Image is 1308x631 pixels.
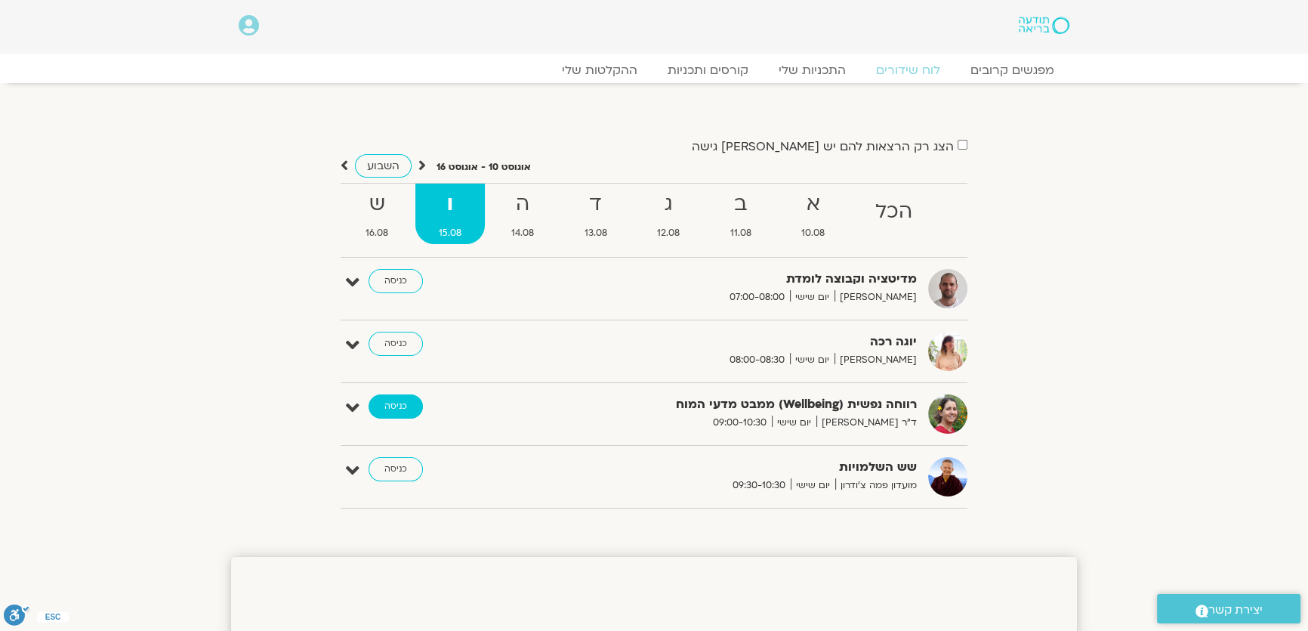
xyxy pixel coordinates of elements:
[561,184,631,244] a: ד13.08
[955,63,1069,78] a: מפגשים קרובים
[764,63,861,78] a: התכניות שלי
[708,415,772,431] span: 09:00-10:30
[369,394,423,419] a: כניסה
[707,184,776,244] a: ב11.08
[369,269,423,293] a: כניסה
[724,289,790,305] span: 07:00-08:00
[415,184,486,244] a: ו15.08
[791,478,835,493] span: יום שישי
[790,289,834,305] span: יום שישי
[547,394,917,415] strong: רווחה נפשית (Wellbeing) ממבט מדעי המוח
[816,415,917,431] span: ד"ר [PERSON_NAME]
[369,332,423,356] a: כניסה
[852,184,936,244] a: הכל
[342,184,412,244] a: ש16.08
[778,184,849,244] a: א10.08
[692,140,954,153] label: הצג רק הרצאות להם יש [PERSON_NAME] גישה
[561,187,631,221] strong: ד
[369,457,423,481] a: כניסה
[437,159,531,175] p: אוגוסט 10 - אוגוסט 16
[707,187,776,221] strong: ב
[239,63,1069,78] nav: Menu
[835,478,917,493] span: מועדון פמה צ'ודרון
[547,457,917,478] strong: שש השלמויות
[727,478,791,493] span: 09:30-10:30
[547,269,917,289] strong: מדיטציה וקבוצה לומדת
[834,289,917,305] span: [PERSON_NAME]
[790,352,834,368] span: יום שישי
[852,195,936,229] strong: הכל
[1157,594,1300,623] a: יצירת קשר
[778,187,849,221] strong: א
[634,225,704,241] span: 12.08
[778,225,849,241] span: 10.08
[634,184,704,244] a: ג12.08
[488,187,558,221] strong: ה
[1208,600,1263,620] span: יצירת קשר
[707,225,776,241] span: 11.08
[342,187,412,221] strong: ש
[861,63,955,78] a: לוח שידורים
[724,352,790,368] span: 08:00-08:30
[488,225,558,241] span: 14.08
[547,332,917,352] strong: יוגה רכה
[547,63,652,78] a: ההקלטות שלי
[488,184,558,244] a: ה14.08
[415,187,486,221] strong: ו
[355,154,412,178] a: השבוע
[772,415,816,431] span: יום שישי
[652,63,764,78] a: קורסים ותכניות
[367,159,399,173] span: השבוע
[834,352,917,368] span: [PERSON_NAME]
[634,187,704,221] strong: ג
[342,225,412,241] span: 16.08
[415,225,486,241] span: 15.08
[561,225,631,241] span: 13.08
